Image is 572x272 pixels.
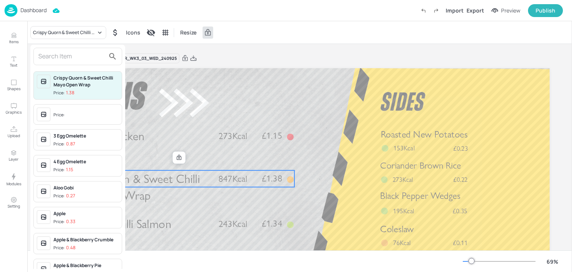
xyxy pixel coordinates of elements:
[53,184,119,191] div: Aloo Gobi
[53,262,119,269] div: Apple & Blackberry Pie
[53,167,73,173] div: Price:
[53,158,119,165] div: 4 Egg Omelette
[53,75,119,88] div: Crispy Quorn & Sweet Chilli Mayo Open Wrap
[53,133,119,139] div: 3 Egg Omelette
[66,193,75,199] p: 0.27
[53,245,75,251] div: Price:
[38,50,105,63] input: Search Item
[53,236,119,243] div: Apple & Blackberry Crumble
[53,112,66,118] div: Price:
[66,245,75,250] p: 0.48
[66,90,74,95] p: 1.38
[53,141,75,147] div: Price:
[53,90,74,96] div: Price:
[66,219,75,224] p: 0.33
[53,219,75,225] div: Price:
[105,49,120,64] button: search
[53,210,119,217] div: Apple
[53,193,75,199] div: Price:
[66,141,75,147] p: 0.87
[66,167,73,172] p: 1.15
